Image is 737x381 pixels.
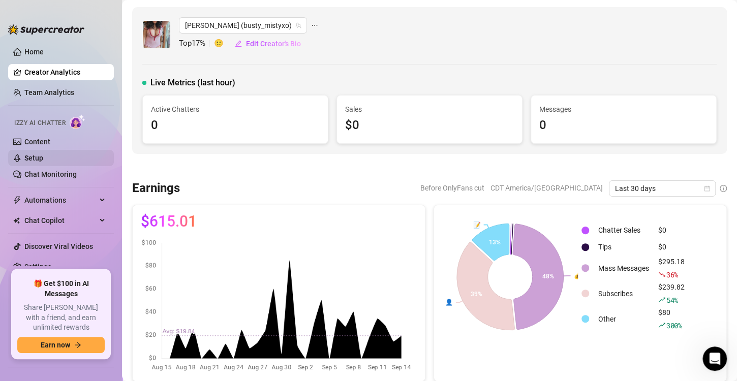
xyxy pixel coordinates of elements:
[143,21,170,48] img: Misty
[490,180,603,196] span: CDT America/[GEOGRAPHIC_DATA]
[24,138,50,146] a: Content
[345,116,514,135] div: $0
[234,36,301,52] button: Edit Creator's Bio
[658,307,685,331] div: $80
[24,242,93,250] a: Discover Viral Videos
[666,270,678,279] span: 36 %
[539,104,708,115] span: Messages
[473,220,481,228] text: 📝
[24,192,97,208] span: Automations
[594,256,653,280] td: Mass Messages
[185,18,301,33] span: Misty (busty_mistyxo)
[214,38,234,50] span: 🙂
[594,281,653,306] td: Subscribes
[615,181,710,196] span: Last 30 days
[24,154,43,162] a: Setup
[235,40,242,47] span: edit
[594,239,653,255] td: Tips
[179,38,214,50] span: Top 17 %
[658,296,665,303] span: rise
[24,64,106,80] a: Creator Analytics
[151,104,320,115] span: Active Chatters
[658,256,685,280] div: $295.18
[24,48,44,56] a: Home
[24,263,51,271] a: Settings
[24,212,97,229] span: Chat Copilot
[150,77,235,89] span: Live Metrics (last hour)
[666,321,682,330] span: 300 %
[539,116,708,135] div: 0
[658,241,685,252] div: $0
[141,213,197,230] span: $615.01
[720,185,727,192] span: info-circle
[420,180,484,196] span: Before OnlyFans cut
[594,223,653,238] td: Chatter Sales
[151,116,320,135] div: 0
[295,22,301,28] span: team
[74,341,81,348] span: arrow-right
[70,114,85,129] img: AI Chatter
[574,272,581,279] text: 💰
[658,271,665,278] span: fall
[13,217,20,224] img: Chat Copilot
[311,17,318,34] span: ellipsis
[17,303,105,333] span: Share [PERSON_NAME] with a friend, and earn unlimited rewards
[17,337,105,353] button: Earn nowarrow-right
[14,118,66,128] span: Izzy AI Chatter
[24,88,74,97] a: Team Analytics
[345,104,514,115] span: Sales
[704,185,710,192] span: calendar
[13,196,21,204] span: thunderbolt
[702,346,727,371] iframe: Intercom live chat
[17,279,105,299] span: 🎁 Get $100 in AI Messages
[445,298,453,306] text: 👤
[132,180,180,197] h3: Earnings
[246,40,301,48] span: Edit Creator's Bio
[658,225,685,236] div: $0
[658,322,665,329] span: rise
[594,307,653,331] td: Other
[666,295,678,305] span: 54 %
[658,281,685,306] div: $239.82
[8,24,84,35] img: logo-BBDzfeDw.svg
[24,170,77,178] a: Chat Monitoring
[41,341,70,349] span: Earn now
